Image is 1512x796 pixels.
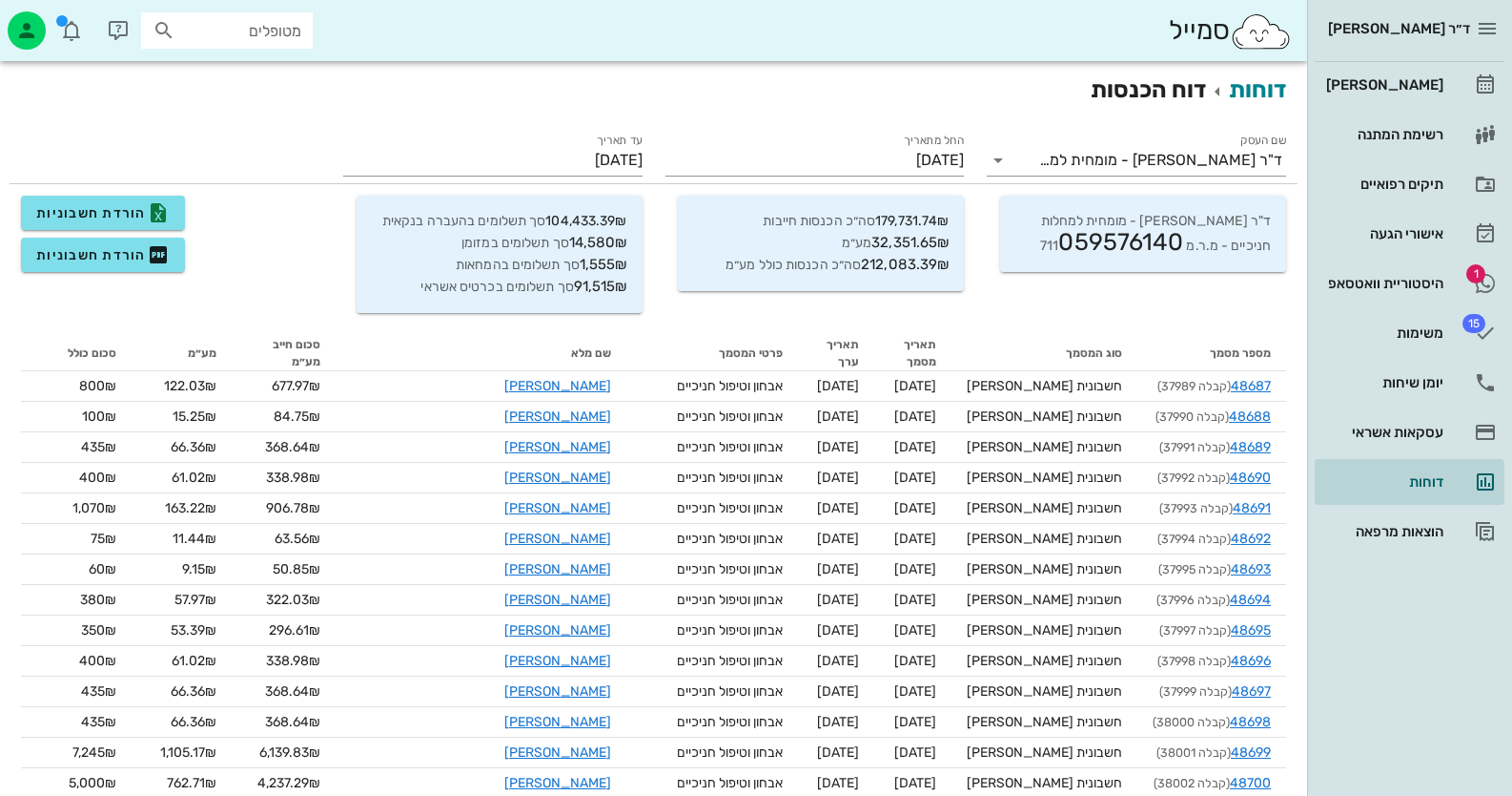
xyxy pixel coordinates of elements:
span: 84.75₪ [274,408,320,425]
a: 48698 [1230,714,1271,730]
span: (קבלה 37997) [1159,623,1231,638]
span: סכום חייב מע״מ [273,338,320,368]
td: אבחון וטיפול חניכיים [626,738,798,768]
span: חשבונית [PERSON_NAME] [967,531,1122,547]
span: [DATE] [894,714,936,730]
span: 400₪ [79,653,116,669]
div: משימות [1322,325,1443,341]
span: (קבלה 38002) [1154,776,1230,790]
div: דוחות [1322,474,1443,490]
a: [PERSON_NAME] [504,470,611,486]
a: [PERSON_NAME] [504,775,611,791]
span: 762.71₪ [167,775,216,791]
span: [DATE] [894,653,936,669]
a: [PERSON_NAME] [504,408,611,425]
span: מספר מסמך [1210,346,1271,360]
a: דוחות [1315,459,1504,505]
span: 435₪ [81,439,116,455]
span: 368.64₪ [265,439,320,455]
span: 61.02₪ [172,653,216,669]
a: 48700 [1230,775,1271,791]
td: אבחון וטיפול חניכיים [626,402,798,432]
span: 66.36₪ [171,683,216,700]
span: 338.98₪ [266,470,320,486]
span: 63.56₪ [275,531,320,547]
div: יומן שיחות [1322,375,1443,390]
a: תגהיסטוריית וואטסאפ [1315,261,1504,306]
span: [DATE] [894,683,936,700]
a: [PERSON_NAME] [504,744,611,761]
span: סכום כולל [68,346,116,360]
td: אבחון וטיפול חניכיים [626,371,798,402]
span: תאריך מסמך [904,338,936,368]
span: 32,351.65₪ [871,234,949,251]
span: חשבונית [PERSON_NAME] [967,439,1122,455]
a: עסקאות אשראי [1315,409,1504,455]
span: [DATE] [817,683,859,700]
td: אבחון וטיפול חניכיים [626,616,798,646]
span: 66.36₪ [171,439,216,455]
span: 5,000₪ [69,775,116,791]
span: 435₪ [81,714,116,730]
span: מע״מ [188,346,216,360]
span: 104,433.39₪ [545,213,626,229]
a: 48694 [1230,592,1271,608]
span: 14,580₪ [569,234,627,251]
td: אבחון וטיפול חניכיים [626,432,798,463]
a: [PERSON_NAME] [504,378,611,394]
div: הוצאות מרפאה [1322,524,1443,539]
th: פרטי המסמך [626,336,798,371]
span: [DATE] [817,500,859,516]
a: 48687 [1231,378,1271,394]
a: 48699 [1231,744,1271,761]
span: [DATE] [817,561,859,577]
div: אישורי הגעה [1322,226,1443,241]
span: חשבונית [PERSON_NAME] [967,408,1122,425]
a: הוצאות מרפאה [1315,509,1504,555]
span: 059576140 [1058,228,1183,256]
span: [DATE] [894,744,936,761]
span: פרטי המסמך [719,346,783,360]
span: [DATE] [817,622,859,639]
th: שם מלא [336,336,626,371]
span: חשבונית [PERSON_NAME] [967,714,1122,730]
a: 48690 [1230,470,1271,486]
td: אבחון וטיפול חניכיים [626,555,798,585]
span: (קבלה 37994) [1157,532,1231,546]
th: מספר מסמך [1137,336,1286,371]
a: 48691 [1233,500,1271,516]
td: אבחון וטיפול חניכיים [626,677,798,707]
th: סוג המסמך [951,336,1137,371]
span: [DATE] [817,775,859,791]
span: תאריך ערך [827,338,859,368]
a: [PERSON_NAME] [504,592,611,608]
div: תיקים רפואיים [1322,177,1443,192]
span: [DATE] [894,470,936,486]
a: דוחות [1229,76,1286,103]
span: חשבונית [PERSON_NAME] [967,653,1122,669]
a: 48688 [1229,408,1271,425]
span: חשבונית [PERSON_NAME] [967,378,1122,394]
a: [PERSON_NAME] [1315,62,1504,108]
span: חשבונית [PERSON_NAME] [967,561,1122,577]
span: [DATE] [894,439,936,455]
a: [PERSON_NAME] [504,622,611,639]
label: שם העסק [1240,134,1286,148]
div: ד"ר [PERSON_NAME] - מומחית למחלות חניכיים - מ.ר.מ 711 [1000,196,1286,272]
span: 1,105.17₪ [160,744,216,761]
span: 906.78₪ [266,500,320,516]
span: (קבלה 37995) [1158,562,1231,576]
th: סכום כולל [21,336,132,371]
td: אבחון וטיפול חניכיים [626,463,798,493]
td: אבחון וטיפול חניכיים [626,493,798,524]
span: 163.22₪ [165,500,216,516]
span: 179,731.74₪ [875,213,949,229]
span: 50.85₪ [273,561,320,577]
th: תאריך מסמך [874,336,951,371]
span: חשבונית [PERSON_NAME] [967,500,1122,516]
span: חשבונית [PERSON_NAME] [967,683,1122,700]
th: מע״מ [132,336,232,371]
span: חשבונית [PERSON_NAME] [967,775,1122,791]
td: אבחון וטיפול חניכיים [626,646,798,677]
span: [DATE] [894,531,936,547]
